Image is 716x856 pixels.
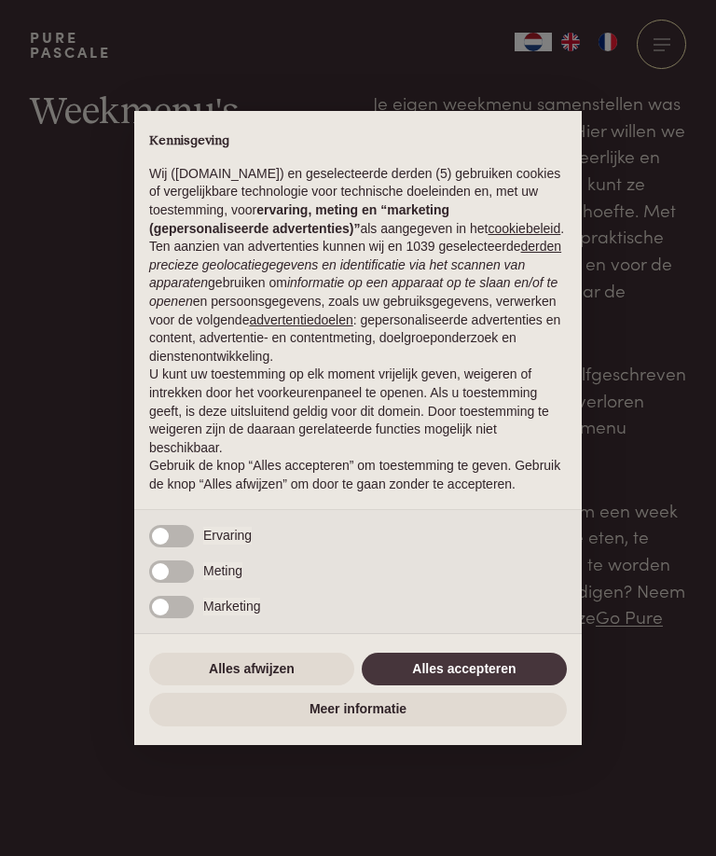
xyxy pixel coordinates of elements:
p: U kunt uw toestemming op elk moment vrijelijk geven, weigeren of intrekken door het voorkeurenpan... [149,366,567,457]
button: Meer informatie [149,693,567,726]
strong: ervaring, meting en “marketing (gepersonaliseerde advertenties)” [149,202,449,236]
em: precieze geolocatiegegevens en identificatie via het scannen van apparaten [149,257,525,291]
button: Alles afwijzen [149,653,354,686]
span: Ervaring [203,527,252,545]
h2: Kennisgeving [149,133,567,150]
button: derden [521,238,562,256]
a: cookiebeleid [488,221,560,236]
span: Marketing [203,598,260,616]
p: Wij ([DOMAIN_NAME]) en geselecteerde derden (5) gebruiken cookies of vergelijkbare technologie vo... [149,165,567,238]
em: informatie op een apparaat op te slaan en/of te openen [149,275,558,309]
p: Gebruik de knop “Alles accepteren” om toestemming te geven. Gebruik de knop “Alles afwijzen” om d... [149,457,567,493]
button: Alles accepteren [362,653,567,686]
span: Meting [203,562,242,581]
p: Ten aanzien van advertenties kunnen wij en 1039 geselecteerde gebruiken om en persoonsgegevens, z... [149,238,567,366]
button: advertentiedoelen [249,311,352,330]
